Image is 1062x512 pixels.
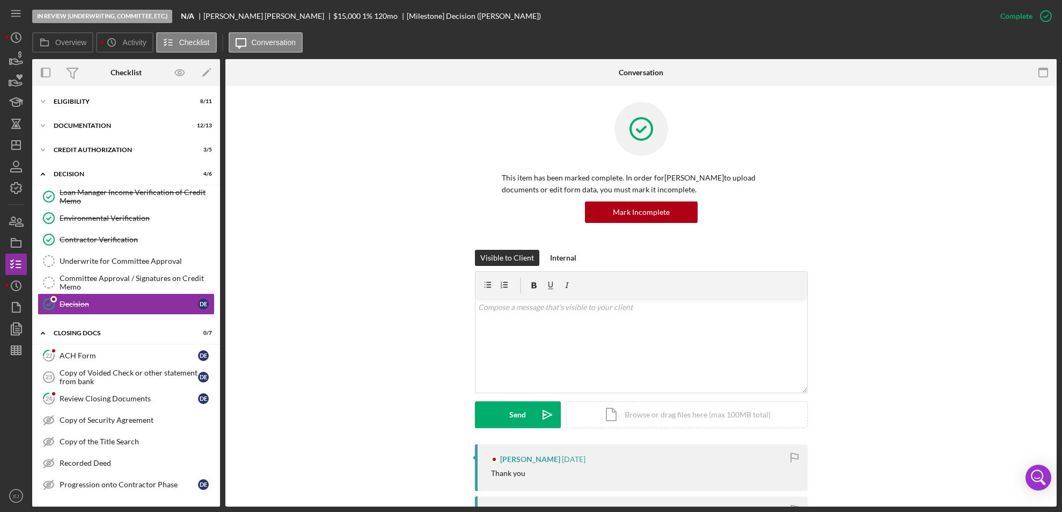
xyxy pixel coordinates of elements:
div: Review Closing Documents [60,394,198,403]
text: EJ [13,493,19,499]
div: 3 / 5 [193,147,212,153]
div: Internal [550,250,576,266]
p: This item has been marked complete. In order for [PERSON_NAME] to upload documents or edit form d... [502,172,781,196]
div: Send [509,401,526,428]
a: Loan Manager Income Verification of Credit Memo [38,186,215,207]
label: Checklist [179,38,210,47]
div: Loan Manager Income Verification of Credit Memo [60,188,214,205]
div: CLOSING DOCS [54,330,185,336]
button: Checklist [156,32,217,53]
div: Conversation [619,68,663,77]
label: Overview [55,38,86,47]
div: Thank you [491,469,525,478]
button: EJ [5,485,27,507]
label: Activity [122,38,146,47]
div: D E [198,372,209,383]
div: 4 / 6 [193,171,212,177]
button: Internal [545,250,582,266]
div: ACH Form [60,351,198,360]
div: Decision [60,300,198,308]
div: Environmental Verification [60,214,214,222]
a: Underwrite for Committee Approval [38,250,215,272]
button: Activity [96,32,153,53]
div: CREDIT AUTHORIZATION [54,147,185,153]
div: Recorded Deed [60,459,214,467]
a: DecisionDE [38,293,215,315]
div: [PERSON_NAME] [PERSON_NAME] [203,12,333,20]
div: 120 mo [374,12,398,20]
div: Open Intercom Messenger [1026,465,1051,491]
button: Mark Incomplete [585,201,698,223]
a: Committee Approval / Signatures on Credit Memo [38,272,215,293]
div: Copy of the Title Search [60,437,214,446]
tspan: 22 [46,352,52,359]
div: D E [198,350,209,361]
div: Committee Approval / Signatures on Credit Memo [60,274,214,291]
div: Copy of Security Agreement [60,416,214,424]
a: Recorded Deed [38,452,215,474]
div: 8 / 11 [193,98,212,105]
label: Conversation [252,38,296,47]
div: Decision [54,171,185,177]
div: 0 / 7 [193,330,212,336]
a: Progression onto Contractor PhaseDE [38,474,215,495]
div: D E [198,393,209,404]
div: D E [198,479,209,490]
div: Complete [1000,5,1032,27]
div: 1 % [362,12,372,20]
div: Checklist [111,68,142,77]
button: Complete [990,5,1057,27]
div: Copy of Voided Check or other statement from bank [60,369,198,386]
div: [PERSON_NAME] [500,455,560,464]
div: D E [198,299,209,309]
div: $15,000 [333,12,361,20]
a: 22ACH FormDE [38,345,215,366]
a: Contractor Verification [38,229,215,250]
a: Copy of the Title Search [38,431,215,452]
b: N/A [181,12,194,20]
div: Mark Incomplete [613,201,670,223]
button: Conversation [229,32,303,53]
div: [Milestone] Decision ([PERSON_NAME]) [407,12,541,20]
a: 23Copy of Voided Check or other statement from bankDE [38,366,215,388]
button: Visible to Client [475,250,539,266]
div: Documentation [54,122,185,129]
button: Overview [32,32,93,53]
div: In Review (Underwriting, Committee, Etc.) [32,10,172,23]
div: Eligibility [54,98,185,105]
div: 12 / 13 [193,122,212,129]
div: Progression onto Contractor Phase [60,480,198,489]
a: 24Review Closing DocumentsDE [38,388,215,409]
a: Environmental Verification [38,207,215,229]
tspan: 24 [46,395,53,402]
a: Copy of Security Agreement [38,409,215,431]
time: 2025-09-30 17:39 [562,455,585,464]
div: Underwrite for Committee Approval [60,257,214,265]
div: Visible to Client [480,250,534,266]
tspan: 23 [46,374,52,380]
div: Contractor Verification [60,235,214,244]
button: Send [475,401,561,428]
